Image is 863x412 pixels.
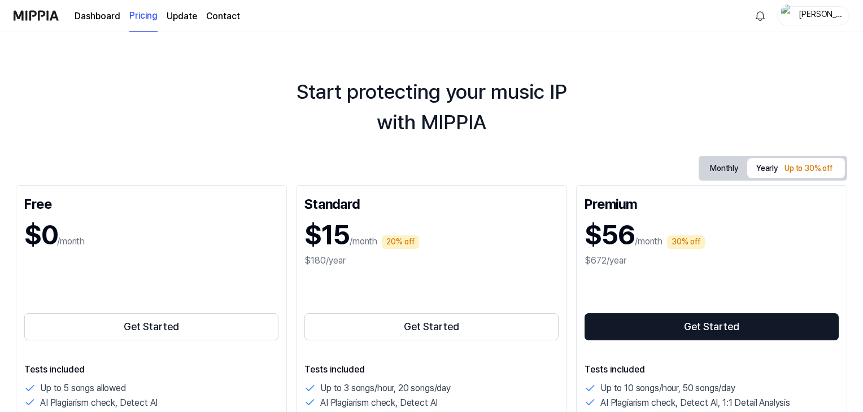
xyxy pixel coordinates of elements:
[304,313,559,340] button: Get Started
[304,216,350,254] h1: $15
[585,313,839,340] button: Get Started
[585,194,839,212] div: Premium
[781,5,795,27] img: profile
[24,216,57,254] h1: $0
[24,194,278,212] div: Free
[585,363,839,376] p: Tests included
[781,162,836,176] div: Up to 30% off
[57,235,85,248] p: /month
[320,381,451,396] p: Up to 3 songs/hour, 20 songs/day
[667,235,705,249] div: 30% off
[304,311,559,343] a: Get Started
[701,160,747,177] button: Monthly
[747,158,845,178] button: Yearly
[129,1,158,32] a: Pricing
[167,10,197,23] a: Update
[350,235,377,248] p: /month
[798,9,842,21] div: [PERSON_NAME]
[304,363,559,376] p: Tests included
[753,9,767,23] img: 알림
[24,311,278,343] a: Get Started
[320,396,438,410] p: AI Plagiarism check, Detect AI
[24,363,278,376] p: Tests included
[635,235,662,248] p: /month
[304,254,559,268] div: $180/year
[40,396,158,410] p: AI Plagiarism check, Detect AI
[206,10,240,23] a: Contact
[600,381,735,396] p: Up to 10 songs/hour, 50 songs/day
[75,10,120,23] a: Dashboard
[777,6,849,25] button: profile[PERSON_NAME]
[585,311,839,343] a: Get Started
[585,254,839,268] div: $672/year
[40,381,126,396] p: Up to 5 songs allowed
[382,235,419,249] div: 20% off
[24,313,278,340] button: Get Started
[585,216,635,254] h1: $56
[600,396,790,410] p: AI Plagiarism check, Detect AI, 1:1 Detail Analysis
[304,194,559,212] div: Standard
